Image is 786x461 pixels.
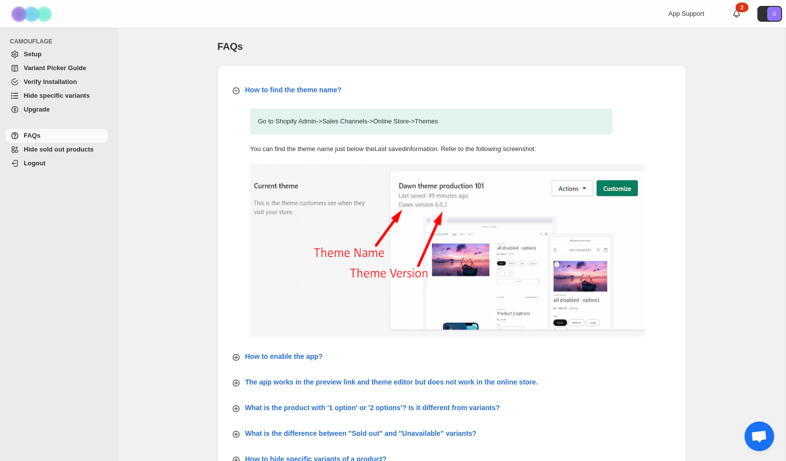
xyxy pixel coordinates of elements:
span: Hide specific variants [24,92,90,99]
p: You can find the theme name just below the Last saved information. Refer to the following screens... [250,144,613,154]
p: How to find the theme name? [245,85,341,95]
span: App Support [668,10,704,17]
p: Go to Shopify Admin -> Sales Channels -> Online Store -> Themes [250,109,613,134]
a: 2 [732,9,742,19]
a: Hide specific variants [6,89,108,103]
button: The app works in the preview link and theme editor but does not work in the online store. [225,373,679,391]
img: find-theme-name [250,164,645,337]
button: What is the difference between "Sold out" and "Unavailable" variants? [225,424,679,442]
span: FAQs [24,132,41,139]
button: How to enable the app? [225,347,679,365]
a: Setup [6,47,108,61]
span: CAMOUFLAGE [10,38,112,45]
div: Open chat [745,422,774,451]
a: Upgrade [6,103,108,116]
a: Verify Installation [6,75,108,89]
a: Hide sold out products [6,143,108,156]
div: 2 [736,2,748,12]
a: Variant Picker Guide [6,61,108,75]
span: FAQs [217,41,243,52]
p: What is the difference between "Sold out" and "Unavailable" variants? [245,428,476,438]
span: Logout [24,159,45,167]
p: How to enable the app? [245,351,323,361]
p: The app works in the preview link and theme editor but does not work in the online store. [245,377,538,387]
span: Verify Installation [24,78,77,85]
span: Variant Picker Guide [24,64,86,72]
button: How to find the theme name? [225,81,679,99]
span: Setup [24,50,41,58]
text: S [772,11,776,17]
button: Avatar with initials S [757,6,782,22]
button: What is the product with '1 option' or '2 options'? Is it different from variants? [225,399,679,417]
span: Upgrade [24,106,50,113]
img: Camouflage [8,0,57,28]
span: Avatar with initials S [767,7,781,21]
a: Logout [6,156,108,170]
span: Hide sold out products [24,146,94,153]
p: What is the product with '1 option' or '2 options'? Is it different from variants? [245,403,500,413]
a: FAQs [6,129,108,143]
